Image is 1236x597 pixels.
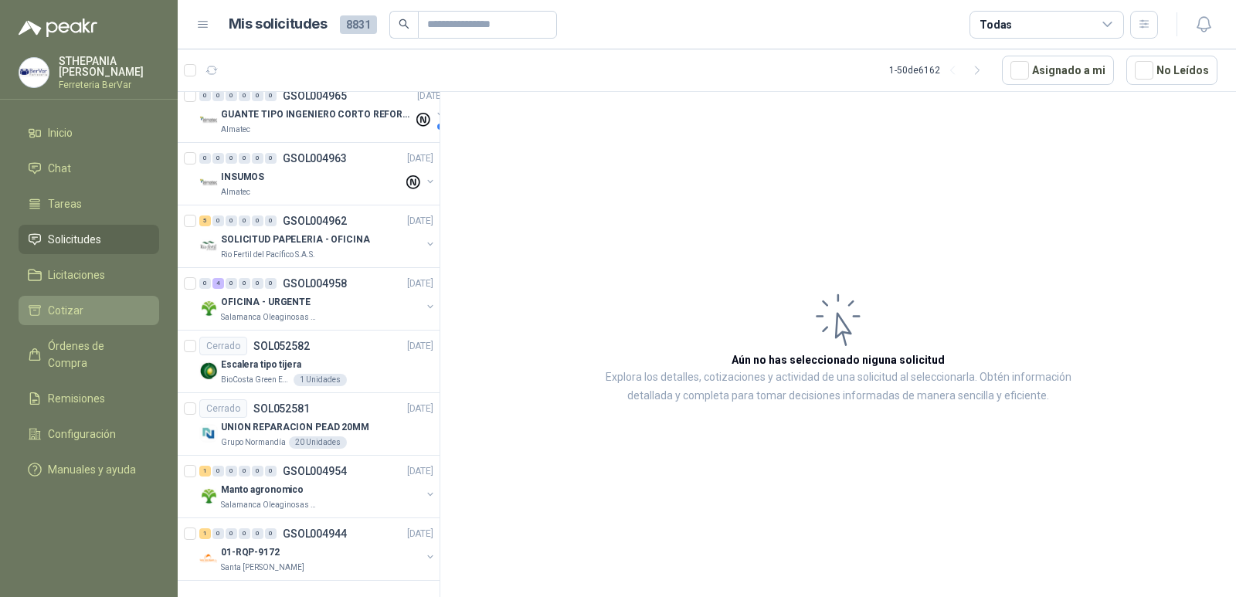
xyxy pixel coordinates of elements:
a: Cotizar [19,296,159,325]
div: 0 [252,90,263,101]
p: Salamanca Oleaginosas SAS [221,499,318,511]
p: OFICINA - URGENTE [221,295,311,310]
p: [DATE] [407,464,433,479]
div: 0 [199,90,211,101]
a: 0 4 0 0 0 0 GSOL004958[DATE] Company LogoOFICINA - URGENTESalamanca Oleaginosas SAS [199,274,436,324]
a: Remisiones [19,384,159,413]
p: Santa [PERSON_NAME] [221,561,304,574]
img: Company Logo [199,549,218,568]
div: 0 [265,278,277,289]
p: BioCosta Green Energy S.A.S [221,374,290,386]
a: Chat [19,154,159,183]
div: 0 [226,215,237,226]
p: Rio Fertil del Pacífico S.A.S. [221,249,315,261]
div: 0 [212,153,224,164]
div: 0 [239,466,250,477]
span: Licitaciones [48,266,105,283]
a: Inicio [19,118,159,148]
p: Almatec [221,186,250,198]
a: CerradoSOL052582[DATE] Company LogoEscalera tipo tijeraBioCosta Green Energy S.A.S1 Unidades [178,331,440,393]
img: Company Logo [199,236,218,255]
p: Ferreteria BerVar [59,80,159,90]
div: 0 [239,215,250,226]
div: 0 [252,215,263,226]
div: 0 [226,528,237,539]
p: GSOL004944 [283,528,347,539]
div: 0 [265,153,277,164]
a: CerradoSOL052581[DATE] Company LogoUNION REPARACION PEAD 20MMGrupo Normandía20 Unidades [178,393,440,456]
span: Inicio [48,124,73,141]
div: 0 [226,278,237,289]
p: UNION REPARACION PEAD 20MM [221,420,369,435]
a: 1 0 0 0 0 0 GSOL004944[DATE] Company Logo01-RQP-9172Santa [PERSON_NAME] [199,524,436,574]
span: Manuales y ayuda [48,461,136,478]
p: GUANTE TIPO INGENIERO CORTO REFORZADO [221,107,413,122]
span: Remisiones [48,390,105,407]
p: SOLICITUD PAPELERIA - OFICINA [221,232,370,247]
p: GSOL004958 [283,278,347,289]
p: SOL052581 [253,403,310,414]
img: Company Logo [199,361,218,380]
button: No Leídos [1126,56,1217,85]
a: Configuración [19,419,159,449]
p: Escalera tipo tijera [221,358,301,372]
span: search [399,19,409,29]
a: Licitaciones [19,260,159,290]
a: 5 0 0 0 0 0 GSOL004962[DATE] Company LogoSOLICITUD PAPELERIA - OFICINARio Fertil del Pacífico S.A.S. [199,212,436,261]
h3: Aún no has seleccionado niguna solicitud [732,351,945,368]
img: Company Logo [199,299,218,317]
p: GSOL004962 [283,215,347,226]
span: 8831 [340,15,377,34]
div: 0 [226,466,237,477]
p: GSOL004963 [283,153,347,164]
p: [DATE] [407,276,433,291]
div: 1 [199,528,211,539]
p: Almatec [221,124,250,136]
a: 0 0 0 0 0 0 GSOL004963[DATE] Company LogoINSUMOSAlmatec [199,149,436,198]
div: 0 [252,466,263,477]
img: Company Logo [199,424,218,443]
span: Tareas [48,195,82,212]
p: [DATE] [417,89,443,103]
a: 1 0 0 0 0 0 GSOL004954[DATE] Company LogoManto agronomicoSalamanca Oleaginosas SAS [199,462,436,511]
a: Órdenes de Compra [19,331,159,378]
div: 0 [239,278,250,289]
div: 0 [212,90,224,101]
p: GSOL004965 [283,90,347,101]
div: 0 [212,528,224,539]
p: SOL052582 [253,341,310,351]
div: Cerrado [199,399,247,418]
div: Todas [980,16,1012,33]
p: [DATE] [407,339,433,354]
div: Cerrado [199,337,247,355]
div: 1 Unidades [294,374,347,386]
img: Company Logo [199,111,218,130]
div: 4 [212,278,224,289]
p: Grupo Normandía [221,436,286,449]
div: 0 [265,215,277,226]
img: Company Logo [199,174,218,192]
a: Solicitudes [19,225,159,254]
a: Tareas [19,189,159,219]
div: 0 [265,528,277,539]
p: 01-RQP-9172 [221,545,280,560]
p: [DATE] [407,402,433,416]
div: 0 [226,153,237,164]
img: Company Logo [19,58,49,87]
span: Solicitudes [48,231,101,248]
div: 5 [199,215,211,226]
p: [DATE] [407,214,433,229]
a: Manuales y ayuda [19,455,159,484]
p: Manto agronomico [221,483,304,497]
div: 0 [252,278,263,289]
div: 0 [199,278,211,289]
div: 20 Unidades [289,436,347,449]
div: 0 [239,528,250,539]
button: Asignado a mi [1002,56,1114,85]
div: 0 [239,153,250,164]
p: GSOL004954 [283,466,347,477]
div: 0 [239,90,250,101]
p: [DATE] [407,527,433,541]
div: 0 [212,466,224,477]
div: 0 [226,90,237,101]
